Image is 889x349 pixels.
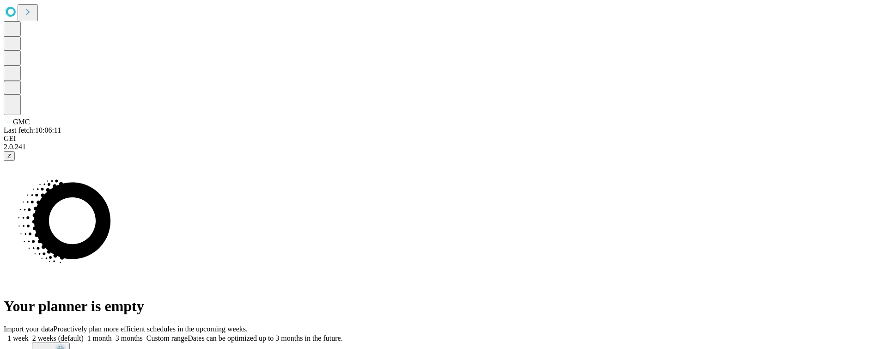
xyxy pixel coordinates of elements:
h1: Your planner is empty [4,298,885,315]
span: 3 months [116,334,143,342]
div: GEI [4,135,885,143]
span: 2 weeks (default) [32,334,84,342]
span: 1 month [87,334,112,342]
button: Z [4,151,15,161]
span: GMC [13,118,30,126]
span: Dates can be optimized up to 3 months in the future. [188,334,342,342]
span: Import your data [4,325,54,333]
div: 2.0.241 [4,143,885,151]
span: Last fetch: 10:06:11 [4,126,61,134]
span: 1 week [7,334,29,342]
span: Z [7,153,11,159]
span: Proactively plan more efficient schedules in the upcoming weeks. [54,325,248,333]
span: Custom range [146,334,188,342]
